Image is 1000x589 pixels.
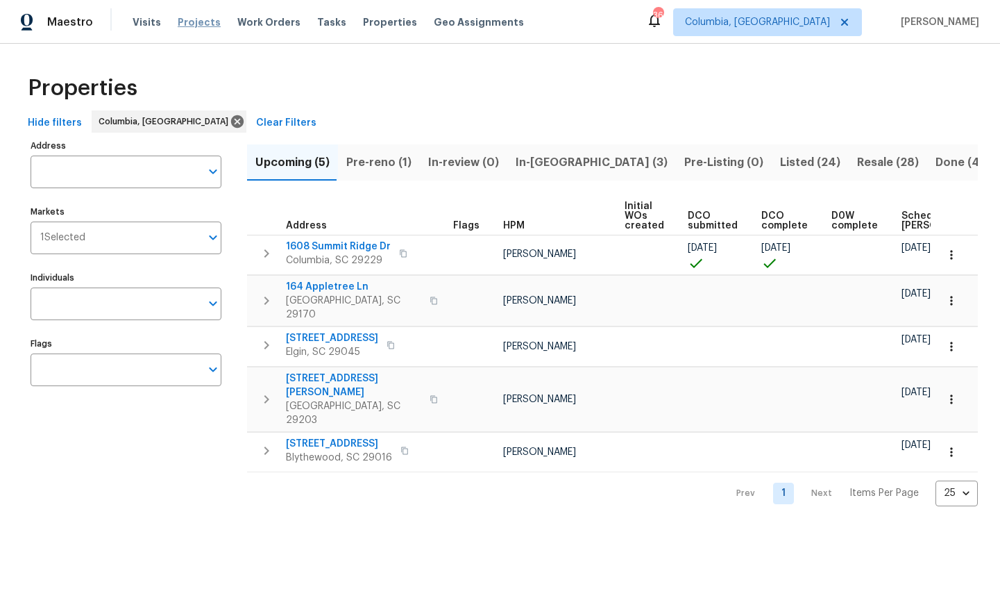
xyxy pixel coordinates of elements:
[251,110,322,136] button: Clear Filters
[434,15,524,29] span: Geo Assignments
[761,211,808,231] span: DCO complete
[203,228,223,247] button: Open
[286,331,378,345] span: [STREET_ADDRESS]
[688,243,717,253] span: [DATE]
[895,15,979,29] span: [PERSON_NAME]
[286,345,378,359] span: Elgin, SC 29045
[685,15,830,29] span: Columbia, [GEOGRAPHIC_DATA]
[901,243,931,253] span: [DATE]
[516,153,668,172] span: In-[GEOGRAPHIC_DATA] (3)
[99,115,234,128] span: Columbia, [GEOGRAPHIC_DATA]
[47,15,93,29] span: Maestro
[317,17,346,27] span: Tasks
[503,221,525,231] span: HPM
[286,294,421,322] span: [GEOGRAPHIC_DATA], SC 29170
[935,475,978,511] div: 25
[363,15,417,29] span: Properties
[346,153,412,172] span: Pre-reno (1)
[286,280,421,294] span: 164 Appletree Ln
[761,243,790,253] span: [DATE]
[40,232,85,244] span: 1 Selected
[773,483,794,504] a: Goto page 1
[503,447,576,457] span: [PERSON_NAME]
[503,342,576,351] span: [PERSON_NAME]
[286,372,421,399] span: [STREET_ADDRESS][PERSON_NAME]
[22,110,87,136] button: Hide filters
[286,451,392,465] span: Blythewood, SC 29016
[688,211,738,231] span: DCO submitted
[503,395,576,404] span: [PERSON_NAME]
[256,115,316,132] span: Clear Filters
[31,142,221,150] label: Address
[453,221,480,231] span: Flags
[28,81,137,95] span: Properties
[901,335,931,345] span: [DATE]
[237,15,300,29] span: Work Orders
[286,240,391,254] span: 1608 Summit Ridge Dr
[503,249,576,259] span: [PERSON_NAME]
[503,296,576,306] span: [PERSON_NAME]
[203,162,223,181] button: Open
[849,486,919,500] p: Items Per Page
[31,340,221,348] label: Flags
[625,201,664,231] span: Initial WOs created
[31,208,221,216] label: Markets
[203,294,223,313] button: Open
[857,153,919,172] span: Resale (28)
[255,153,330,172] span: Upcoming (5)
[831,211,878,231] span: D0W complete
[901,211,980,231] span: Scheduled [PERSON_NAME]
[178,15,221,29] span: Projects
[28,115,82,132] span: Hide filters
[133,15,161,29] span: Visits
[92,110,246,133] div: Columbia, [GEOGRAPHIC_DATA]
[653,8,663,22] div: 36
[428,153,499,172] span: In-review (0)
[901,440,931,450] span: [DATE]
[780,153,840,172] span: Listed (24)
[31,274,221,282] label: Individuals
[901,289,931,299] span: [DATE]
[286,221,327,231] span: Address
[203,360,223,379] button: Open
[684,153,763,172] span: Pre-Listing (0)
[286,254,391,267] span: Columbia, SC 29229
[935,153,999,172] span: Done (468)
[901,388,931,397] span: [DATE]
[723,481,978,506] nav: Pagination Navigation
[286,399,421,427] span: [GEOGRAPHIC_DATA], SC 29203
[286,437,392,451] span: [STREET_ADDRESS]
